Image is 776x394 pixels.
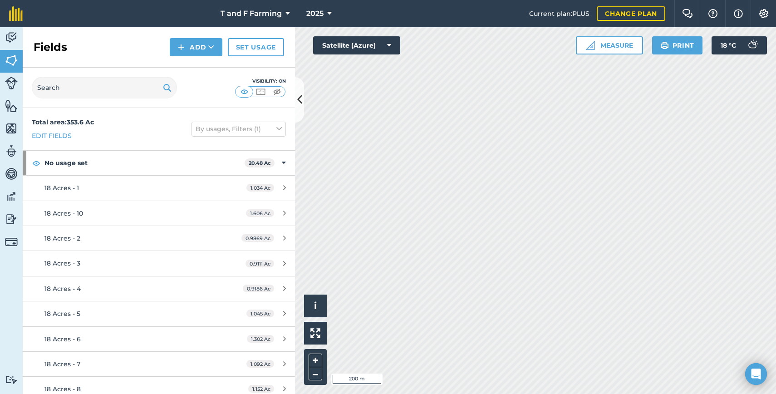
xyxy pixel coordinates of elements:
img: svg+xml;base64,PD94bWwgdmVyc2lvbj0iMS4wIiBlbmNvZGluZz0idXRmLTgiPz4KPCEtLSBHZW5lcmF0b3I6IEFkb2JlIE... [5,144,18,158]
img: svg+xml;base64,PD94bWwgdmVyc2lvbj0iMS4wIiBlbmNvZGluZz0idXRmLTgiPz4KPCEtLSBHZW5lcmF0b3I6IEFkb2JlIE... [5,31,18,44]
span: 1.092 Ac [246,360,274,368]
button: Print [652,36,703,54]
button: – [309,367,322,380]
img: svg+xml;base64,PHN2ZyB4bWxucz0iaHR0cDovL3d3dy53My5vcmcvMjAwMC9zdmciIHdpZHRoPSIxOSIgaGVpZ2h0PSIyNC... [660,40,669,51]
a: 18 Acres - 101.606 Ac [23,201,295,226]
span: i [314,300,317,311]
span: 18 Acres - 8 [44,385,81,393]
span: 18 Acres - 10 [44,209,83,217]
img: svg+xml;base64,PD94bWwgdmVyc2lvbj0iMS4wIiBlbmNvZGluZz0idXRmLTgiPz4KPCEtLSBHZW5lcmF0b3I6IEFkb2JlIE... [5,212,18,226]
img: svg+xml;base64,PD94bWwgdmVyc2lvbj0iMS4wIiBlbmNvZGluZz0idXRmLTgiPz4KPCEtLSBHZW5lcmF0b3I6IEFkb2JlIE... [5,375,18,384]
span: 18 Acres - 4 [44,285,81,293]
span: 0.9869 Ac [241,234,274,242]
img: svg+xml;base64,PHN2ZyB4bWxucz0iaHR0cDovL3d3dy53My5vcmcvMjAwMC9zdmciIHdpZHRoPSI1NiIgaGVpZ2h0PSI2MC... [5,122,18,135]
img: Four arrows, one pointing top left, one top right, one bottom right and the last bottom left [310,328,320,338]
span: 1.034 Ac [246,184,274,192]
button: i [304,295,327,317]
a: 18 Acres - 61.302 Ac [23,327,295,351]
strong: No usage set [44,151,245,175]
span: 1.606 Ac [246,209,274,217]
img: svg+xml;base64,PD94bWwgdmVyc2lvbj0iMS4wIiBlbmNvZGluZz0idXRmLTgiPz4KPCEtLSBHZW5lcmF0b3I6IEFkb2JlIE... [5,190,18,203]
img: Ruler icon [586,41,595,50]
a: 18 Acres - 40.9186 Ac [23,276,295,301]
span: 18 Acres - 7 [44,360,80,368]
strong: Total area : 353.6 Ac [32,118,94,126]
img: svg+xml;base64,PD94bWwgdmVyc2lvbj0iMS4wIiBlbmNvZGluZz0idXRmLTgiPz4KPCEtLSBHZW5lcmF0b3I6IEFkb2JlIE... [5,236,18,248]
img: svg+xml;base64,PHN2ZyB4bWxucz0iaHR0cDovL3d3dy53My5vcmcvMjAwMC9zdmciIHdpZHRoPSIxOSIgaGVpZ2h0PSIyNC... [163,82,172,93]
span: Current plan : PLUS [529,9,589,19]
span: 1.045 Ac [246,310,274,317]
span: 2025 [306,8,324,19]
a: 18 Acres - 30.9111 Ac [23,251,295,276]
button: By usages, Filters (1) [192,122,286,136]
button: + [309,354,322,367]
span: 18 Acres - 2 [44,234,80,242]
img: svg+xml;base64,PHN2ZyB4bWxucz0iaHR0cDovL3d3dy53My5vcmcvMjAwMC9zdmciIHdpZHRoPSI1MCIgaGVpZ2h0PSI0MC... [255,87,266,96]
img: svg+xml;base64,PHN2ZyB4bWxucz0iaHR0cDovL3d3dy53My5vcmcvMjAwMC9zdmciIHdpZHRoPSIxNCIgaGVpZ2h0PSIyNC... [178,42,184,53]
h2: Fields [34,40,67,54]
a: 18 Acres - 11.034 Ac [23,176,295,200]
button: Measure [576,36,643,54]
input: Search [32,77,177,98]
span: 1.152 Ac [248,385,274,393]
img: svg+xml;base64,PHN2ZyB4bWxucz0iaHR0cDovL3d3dy53My5vcmcvMjAwMC9zdmciIHdpZHRoPSIxNyIgaGVpZ2h0PSIxNy... [734,8,743,19]
span: 18 Acres - 3 [44,259,80,267]
img: svg+xml;base64,PHN2ZyB4bWxucz0iaHR0cDovL3d3dy53My5vcmcvMjAwMC9zdmciIHdpZHRoPSI1NiIgaGVpZ2h0PSI2MC... [5,54,18,67]
div: Visibility: On [235,78,286,85]
span: 0.9186 Ac [243,285,274,292]
img: A question mark icon [707,9,718,18]
div: Open Intercom Messenger [745,363,767,385]
button: Add [170,38,222,56]
img: Two speech bubbles overlapping with the left bubble in the forefront [682,9,693,18]
span: 18 Acres - 5 [44,310,80,318]
span: 18 Acres - 1 [44,184,79,192]
img: A cog icon [758,9,769,18]
a: 18 Acres - 20.9869 Ac [23,226,295,251]
a: 18 Acres - 51.045 Ac [23,301,295,326]
img: svg+xml;base64,PHN2ZyB4bWxucz0iaHR0cDovL3d3dy53My5vcmcvMjAwMC9zdmciIHdpZHRoPSI1NiIgaGVpZ2h0PSI2MC... [5,99,18,113]
a: Set usage [228,38,284,56]
a: Edit fields [32,131,72,141]
a: 18 Acres - 71.092 Ac [23,352,295,376]
span: 1.302 Ac [247,335,274,343]
img: svg+xml;base64,PHN2ZyB4bWxucz0iaHR0cDovL3d3dy53My5vcmcvMjAwMC9zdmciIHdpZHRoPSI1MCIgaGVpZ2h0PSI0MC... [271,87,283,96]
span: 18 Acres - 6 [44,335,81,343]
strong: 20.48 Ac [249,160,271,166]
span: T and F Farming [221,8,282,19]
button: 18 °C [712,36,767,54]
img: svg+xml;base64,PD94bWwgdmVyc2lvbj0iMS4wIiBlbmNvZGluZz0idXRmLTgiPz4KPCEtLSBHZW5lcmF0b3I6IEFkb2JlIE... [5,77,18,89]
span: 18 ° C [721,36,736,54]
img: svg+xml;base64,PD94bWwgdmVyc2lvbj0iMS4wIiBlbmNvZGluZz0idXRmLTgiPz4KPCEtLSBHZW5lcmF0b3I6IEFkb2JlIE... [5,167,18,181]
img: svg+xml;base64,PHN2ZyB4bWxucz0iaHR0cDovL3d3dy53My5vcmcvMjAwMC9zdmciIHdpZHRoPSIxOCIgaGVpZ2h0PSIyNC... [32,158,40,168]
img: svg+xml;base64,PD94bWwgdmVyc2lvbj0iMS4wIiBlbmNvZGluZz0idXRmLTgiPz4KPCEtLSBHZW5lcmF0b3I6IEFkb2JlIE... [743,36,761,54]
img: fieldmargin Logo [9,6,23,21]
span: 0.9111 Ac [246,260,274,267]
div: No usage set20.48 Ac [23,151,295,175]
img: svg+xml;base64,PHN2ZyB4bWxucz0iaHR0cDovL3d3dy53My5vcmcvMjAwMC9zdmciIHdpZHRoPSI1MCIgaGVpZ2h0PSI0MC... [239,87,250,96]
button: Satellite (Azure) [313,36,400,54]
a: Change plan [597,6,665,21]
